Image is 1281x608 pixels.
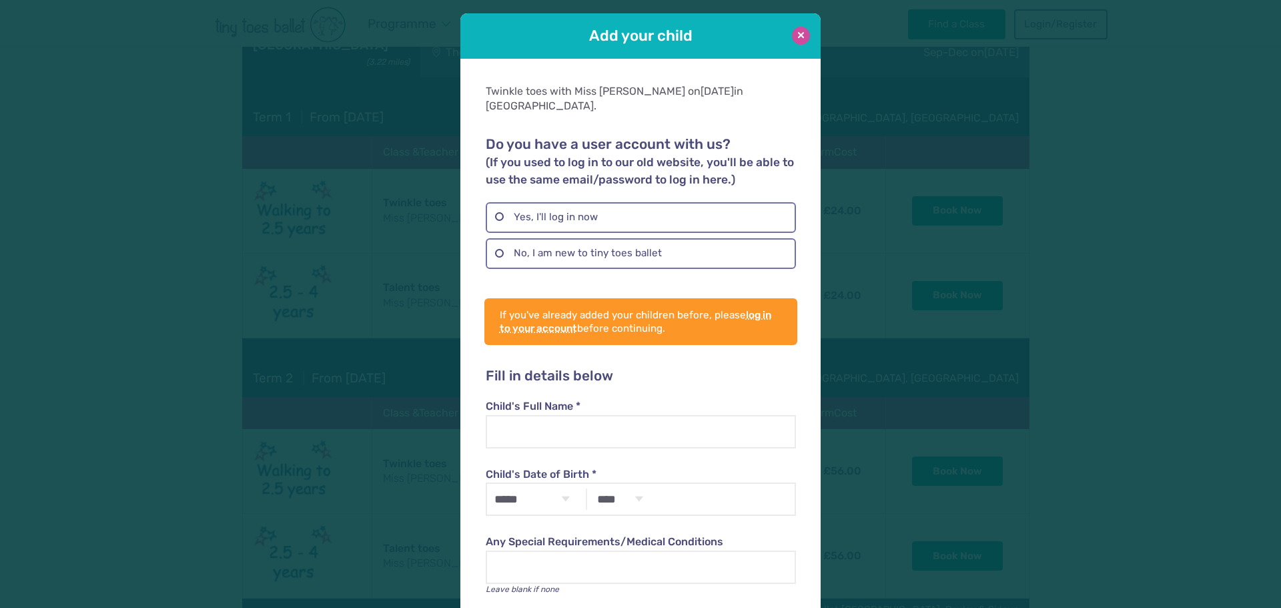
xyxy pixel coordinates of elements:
label: Yes, I'll log in now [486,202,795,233]
span: [DATE] [701,85,734,97]
p: If you've already added your children before, please before continuing. [500,308,782,335]
p: Leave blank if none [486,584,795,595]
label: No, I am new to tiny toes ballet [486,238,795,269]
h1: Add your child [498,25,783,46]
h2: Fill in details below [486,368,795,385]
label: Any Special Requirements/Medical Conditions [486,535,795,549]
div: Twinkle toes with Miss [PERSON_NAME] on in [GEOGRAPHIC_DATA]. [486,84,795,114]
h2: Do you have a user account with us? [486,136,795,188]
label: Child's Date of Birth * [486,467,795,482]
label: Child's Full Name * [486,399,795,414]
small: (If you used to log in to our old website, you'll be able to use the same email/password to log i... [486,156,794,186]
